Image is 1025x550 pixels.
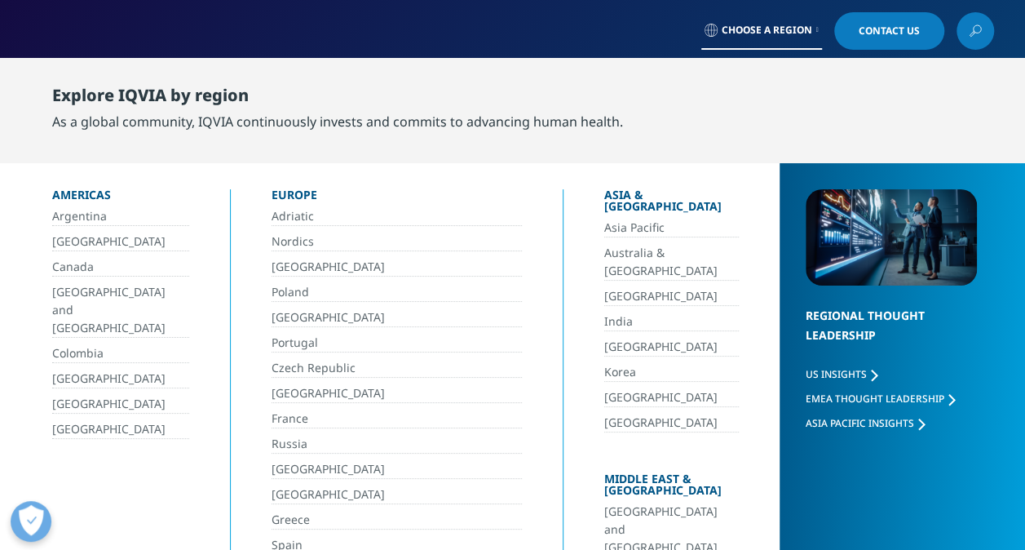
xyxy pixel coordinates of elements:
a: Contact Us [834,12,944,50]
span: Asia Pacific Insights [806,416,914,430]
a: Greece [272,511,523,530]
a: [GEOGRAPHIC_DATA] [272,486,523,504]
div: Middle East & [GEOGRAPHIC_DATA] [604,473,739,503]
a: [GEOGRAPHIC_DATA] [272,384,523,403]
a: Czech Republic [272,359,523,378]
img: 2093_analyzing-data-using-big-screen-display-and-laptop.png [806,189,977,286]
a: Asia Pacific Insights [806,416,925,430]
div: Regional Thought Leadership [806,306,977,366]
a: [GEOGRAPHIC_DATA] [52,233,189,251]
nav: Primary [169,57,994,134]
a: Colombia [52,344,189,363]
a: Adriatic [272,207,523,226]
span: EMEA Thought Leadership [806,392,944,406]
a: Nordics [272,233,523,251]
a: [GEOGRAPHIC_DATA] [604,338,739,357]
a: EMEA Thought Leadership [806,392,955,406]
a: [GEOGRAPHIC_DATA] [52,420,189,439]
div: Explore IQVIA by region [52,86,623,112]
a: [GEOGRAPHIC_DATA] [604,388,739,407]
a: Argentina [52,207,189,226]
a: Australia & [GEOGRAPHIC_DATA] [604,244,739,281]
a: Russia [272,435,523,454]
a: Canada [52,258,189,277]
a: [GEOGRAPHIC_DATA] [604,414,739,432]
a: Poland [272,283,523,302]
a: [GEOGRAPHIC_DATA] and [GEOGRAPHIC_DATA] [52,283,189,338]
a: France [272,410,523,428]
span: Choose a Region [722,24,812,37]
div: Americas [52,189,189,207]
div: As a global community, IQVIA continuously invests and commits to advancing human health. [52,112,623,131]
a: [GEOGRAPHIC_DATA] [52,370,189,388]
a: Portugal [272,334,523,353]
a: US Insights [806,367,877,381]
a: [GEOGRAPHIC_DATA] [272,308,523,327]
a: [GEOGRAPHIC_DATA] [272,258,523,277]
a: [GEOGRAPHIC_DATA] [52,395,189,414]
a: Asia Pacific [604,219,739,237]
span: Contact Us [859,26,920,36]
div: Asia & [GEOGRAPHIC_DATA] [604,189,739,219]
button: Abrir preferências [11,501,51,542]
span: US Insights [806,367,867,381]
a: [GEOGRAPHIC_DATA] [604,287,739,306]
div: Europe [272,189,523,207]
a: [GEOGRAPHIC_DATA] [272,460,523,479]
a: Korea [604,363,739,382]
a: India [604,313,739,331]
